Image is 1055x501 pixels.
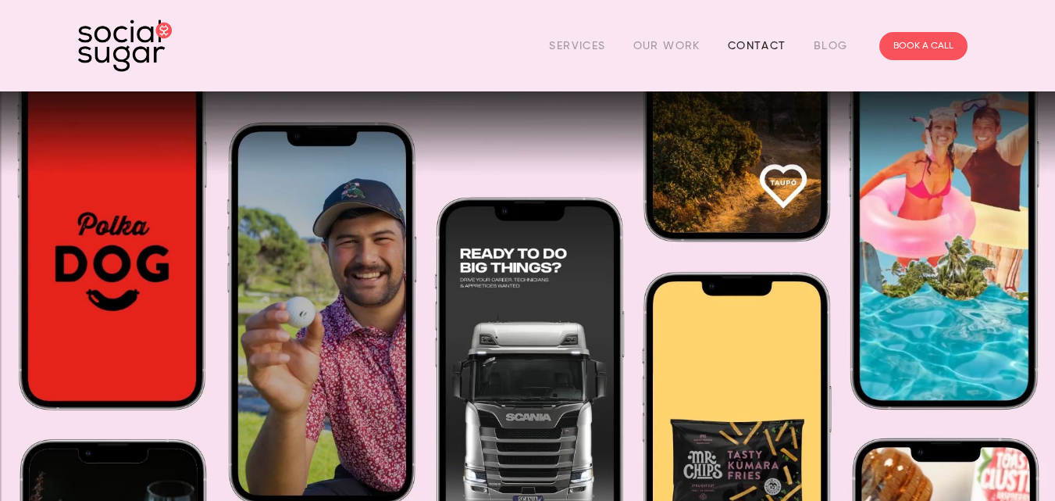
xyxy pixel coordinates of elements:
a: Blog [814,34,848,58]
a: Our Work [633,34,700,58]
a: Services [549,34,605,58]
img: SocialSugar [78,20,172,72]
a: Contact [728,34,786,58]
a: BOOK A CALL [879,32,968,60]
